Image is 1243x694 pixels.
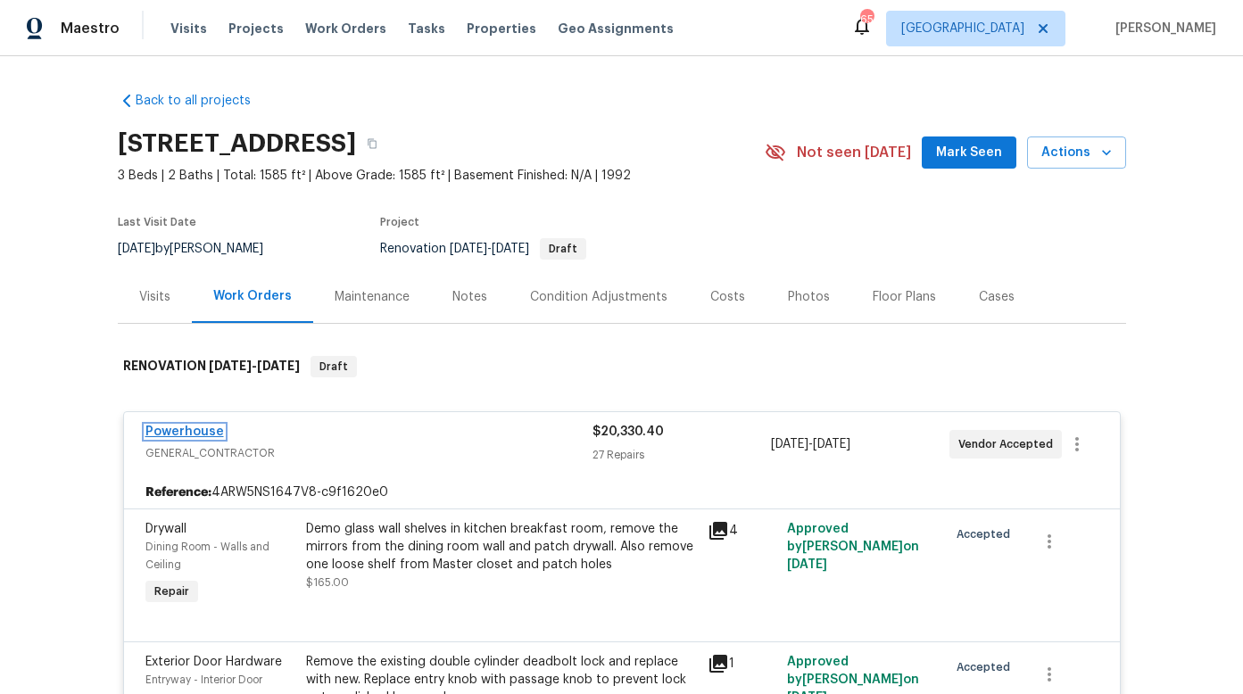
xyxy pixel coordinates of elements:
[209,359,252,372] span: [DATE]
[118,135,356,153] h2: [STREET_ADDRESS]
[450,243,487,255] span: [DATE]
[957,525,1017,543] span: Accepted
[452,288,487,306] div: Notes
[860,11,873,29] div: 65
[492,243,529,255] span: [DATE]
[1108,20,1216,37] span: [PERSON_NAME]
[797,144,911,161] span: Not seen [DATE]
[957,658,1017,676] span: Accepted
[922,136,1016,169] button: Mark Seen
[213,287,292,305] div: Work Orders
[708,520,777,541] div: 4
[306,520,697,574] div: Demo glass wall shelves in kitchen breakfast room, remove the mirrors from the dining room wall a...
[145,541,269,570] span: Dining Room - Walls and Ceiling
[305,20,386,37] span: Work Orders
[145,674,262,685] span: Entryway - Interior Door
[558,20,674,37] span: Geo Assignments
[530,288,667,306] div: Condition Adjustments
[936,142,1002,164] span: Mark Seen
[312,358,355,376] span: Draft
[380,217,419,227] span: Project
[1027,136,1126,169] button: Actions
[787,523,919,571] span: Approved by [PERSON_NAME] on
[901,20,1024,37] span: [GEOGRAPHIC_DATA]
[145,444,592,462] span: GENERAL_CONTRACTOR
[356,128,388,160] button: Copy Address
[592,425,664,438] span: $20,330.40
[788,288,830,306] div: Photos
[771,435,850,453] span: -
[592,446,771,464] div: 27 Repairs
[710,288,745,306] div: Costs
[467,20,536,37] span: Properties
[118,338,1126,395] div: RENOVATION [DATE]-[DATE]Draft
[813,438,850,450] span: [DATE]
[708,653,777,674] div: 1
[257,359,300,372] span: [DATE]
[335,288,410,306] div: Maintenance
[145,425,224,438] a: Powerhouse
[118,92,289,110] a: Back to all projects
[118,167,765,185] span: 3 Beds | 2 Baths | Total: 1585 ft² | Above Grade: 1585 ft² | Basement Finished: N/A | 1992
[118,238,285,260] div: by [PERSON_NAME]
[145,523,186,535] span: Drywall
[408,22,445,35] span: Tasks
[380,243,586,255] span: Renovation
[306,577,349,588] span: $165.00
[170,20,207,37] span: Visits
[123,356,300,377] h6: RENOVATION
[979,288,1015,306] div: Cases
[542,244,584,254] span: Draft
[1041,142,1112,164] span: Actions
[958,435,1060,453] span: Vendor Accepted
[147,582,196,600] span: Repair
[771,438,808,450] span: [DATE]
[118,217,196,227] span: Last Visit Date
[209,359,300,372] span: -
[450,243,529,255] span: -
[145,483,211,501] b: Reference:
[118,243,155,255] span: [DATE]
[61,20,120,37] span: Maestro
[228,20,284,37] span: Projects
[145,656,282,668] span: Exterior Door Hardware
[787,558,827,571] span: [DATE]
[873,288,936,306] div: Floor Plans
[124,476,1120,508] div: 4ARW5NS1647V8-c9f1620e0
[139,288,170,306] div: Visits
